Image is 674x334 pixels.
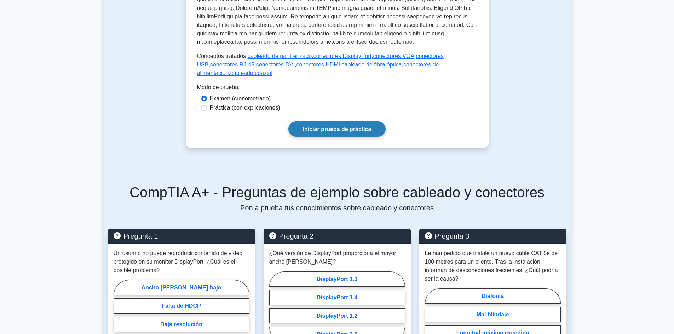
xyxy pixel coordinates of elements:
[477,311,509,317] font: Mal blindaje
[313,53,372,59] a: conectores DisplayPort
[342,61,402,68] a: cableado de fibra óptica
[312,53,313,59] font: ,
[402,61,403,68] font: ,
[160,321,202,327] font: Baja resolución
[435,232,470,240] font: Pregunta 3
[129,184,545,200] font: CompTIA A+ - Preguntas de ejemplo sobre cableado y conectores
[230,70,272,76] a: cableado coaxial
[114,250,243,273] font: Un usuario no puede reproducir contenido de vídeo protegido en su monitor DisplayPort. ¿Cuál es e...
[210,61,254,68] a: conectores RJ-45
[197,61,439,76] a: conectores de alimentación
[162,303,201,309] font: Falta de HDCP
[425,250,558,282] font: Le han pedido que instale un nuevo cable CAT 5e de 100 metros para un cliente. Tras la instalació...
[279,232,314,240] font: Pregunta 2
[240,204,434,212] font: Pon a prueba tus conocimientos sobre cableado y conectores
[142,285,221,291] font: Ancho [PERSON_NAME] bajo
[210,105,280,111] font: Práctica (con explicaciones)
[229,70,230,76] font: ,
[317,313,358,319] font: DisplayPort 1.2
[197,84,240,90] font: Modo de prueba:
[208,61,210,68] font: ,
[248,53,312,59] a: cableado de par trenzado
[296,61,340,68] a: conectores HDMI
[373,53,415,59] a: conectores VGA
[256,61,295,68] a: conectores DVI
[210,95,271,101] font: Examen (cronometrado)
[269,250,396,265] font: ¿Qué versión de DisplayPort proporciona el mayor ancho [PERSON_NAME]?
[288,121,386,136] a: Iniciar prueba de práctica
[197,53,248,59] font: Conceptos tratados:
[414,53,416,59] font: ,
[371,53,373,59] font: ,
[317,294,358,300] font: DisplayPort 1.4
[254,61,256,68] font: ,
[340,61,341,68] font: ,
[303,126,371,132] font: Iniciar prueba de práctica
[123,232,158,240] font: Pregunta 1
[295,61,296,68] font: ,
[317,276,358,282] font: DisplayPort 1.3
[482,293,504,299] font: Diafonía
